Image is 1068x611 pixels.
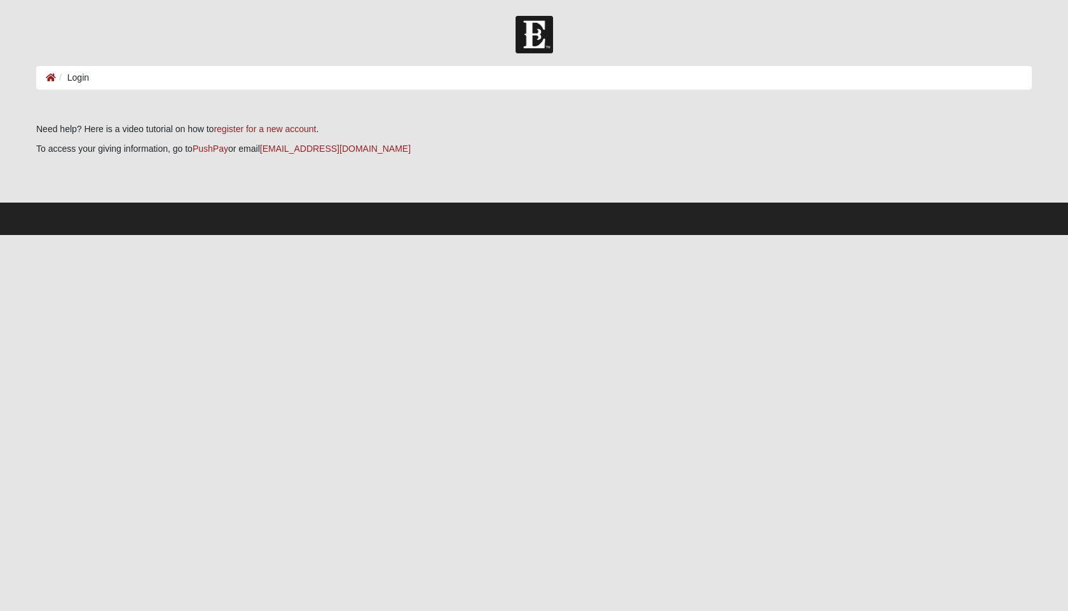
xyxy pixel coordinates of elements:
a: [EMAIL_ADDRESS][DOMAIN_NAME] [260,144,411,154]
p: Need help? Here is a video tutorial on how to . [36,123,1032,136]
p: To access your giving information, go to or email [36,142,1032,156]
img: Church of Eleven22 Logo [516,16,553,53]
a: PushPay [193,144,228,154]
li: Login [56,71,89,84]
a: register for a new account [214,124,316,134]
